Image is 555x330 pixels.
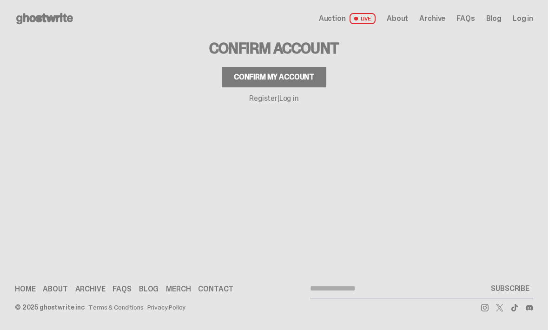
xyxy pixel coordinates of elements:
[234,73,314,81] div: Confirm my account
[139,285,159,293] a: Blog
[249,95,299,102] p: |
[209,41,339,56] h3: Confirm Account
[387,15,408,22] a: About
[147,304,185,310] a: Privacy Policy
[222,67,326,87] button: Confirm my account
[43,285,67,293] a: About
[166,285,191,293] a: Merch
[279,93,299,103] a: Log in
[249,93,277,103] a: Register
[319,13,376,24] a: Auction LIVE
[198,285,233,293] a: Contact
[419,15,445,22] a: Archive
[486,15,502,22] a: Blog
[513,15,533,22] a: Log in
[487,279,533,298] button: SUBSCRIBE
[88,304,143,310] a: Terms & Conditions
[319,15,346,22] span: Auction
[15,304,85,310] div: © 2025 ghostwrite inc
[350,13,376,24] span: LIVE
[75,285,106,293] a: Archive
[15,285,35,293] a: Home
[112,285,131,293] a: FAQs
[456,15,475,22] a: FAQs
